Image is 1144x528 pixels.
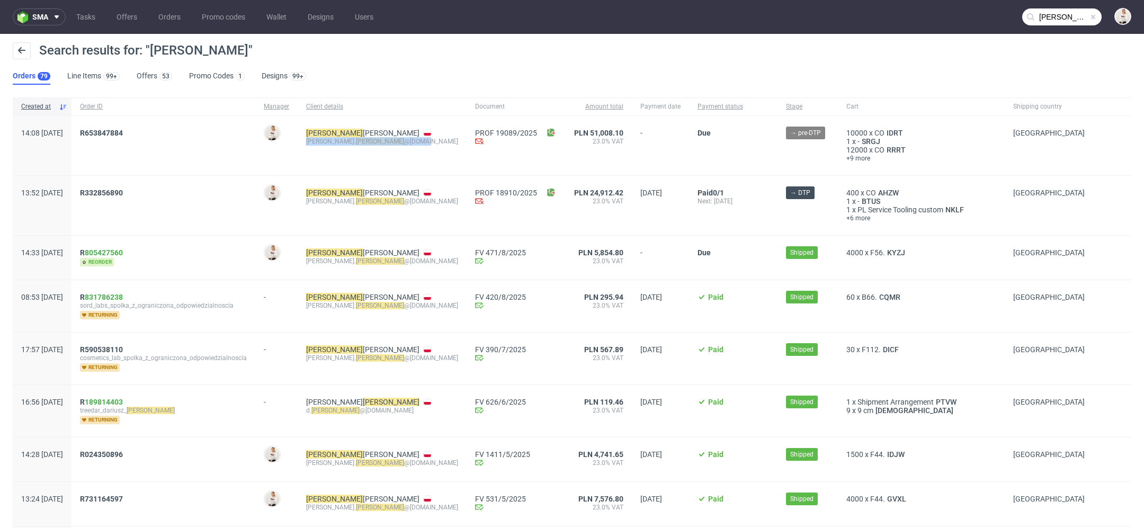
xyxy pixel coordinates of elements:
[881,345,901,354] a: DICF
[574,354,623,362] span: 23.0% VAT
[152,8,187,25] a: Orders
[574,459,623,467] span: 23.0% VAT
[862,345,881,354] span: F112.
[698,248,711,257] span: Due
[475,102,557,111] span: Document
[790,494,814,504] span: Shipped
[265,245,280,260] img: Mari Fok
[846,205,851,214] span: 1
[306,495,419,503] a: [PERSON_NAME][PERSON_NAME]
[306,137,458,146] div: [PERSON_NAME]. @[DOMAIN_NAME]
[85,248,123,257] a: 805427560
[640,495,662,503] span: [DATE]
[475,189,544,197] a: PROF 18910/2025
[640,102,681,111] span: Payment date
[860,137,882,146] a: SRGJ
[356,198,404,205] mark: [PERSON_NAME]
[698,189,713,197] span: Paid
[790,292,814,302] span: Shipped
[846,495,996,503] div: x
[127,407,175,414] mark: [PERSON_NAME]
[32,13,48,21] span: sma
[80,398,123,406] span: R
[363,398,419,406] mark: [PERSON_NAME]
[110,8,144,25] a: Offers
[80,293,123,301] span: R
[262,68,306,85] a: Designs99+
[846,205,996,214] div: x
[80,450,125,459] a: R024350896
[713,189,724,197] span: 0/1
[21,129,63,137] span: 14:08 [DATE]
[885,450,907,459] span: IDJW
[846,137,996,146] div: x
[640,189,662,197] span: [DATE]
[306,354,458,362] div: [PERSON_NAME]. @[DOMAIN_NAME]
[80,311,120,319] span: returning
[860,197,882,205] a: BTUS
[1115,9,1130,24] img: Mari Fok
[306,406,458,415] div: d. @[DOMAIN_NAME]
[306,189,419,197] a: [PERSON_NAME][PERSON_NAME]
[857,137,860,146] span: -
[306,293,363,301] mark: [PERSON_NAME]
[885,248,907,257] span: KYZJ
[574,406,623,415] span: 23.0% VAT
[306,293,419,301] a: [PERSON_NAME][PERSON_NAME]
[80,450,123,459] span: R024350896
[21,495,63,503] span: 13:24 [DATE]
[1013,495,1085,503] span: [GEOGRAPHIC_DATA]
[80,258,114,266] span: reorder
[264,393,289,406] div: -
[578,450,623,459] span: PLN 4,741.65
[306,398,419,406] a: [PERSON_NAME][PERSON_NAME]
[80,189,125,197] a: R332856890
[857,205,943,214] span: PL Service Tooling custom
[80,189,123,197] span: R332856890
[189,68,245,85] a: Promo Codes1
[306,459,458,467] div: [PERSON_NAME]. @[DOMAIN_NAME]
[846,189,859,197] span: 400
[306,503,458,512] div: [PERSON_NAME]. @[DOMAIN_NAME]
[846,214,996,222] a: +6 more
[85,398,123,406] a: 189814403
[306,495,363,503] mark: [PERSON_NAME]
[21,102,55,111] span: Created at
[846,345,996,354] div: x
[265,491,280,506] img: Mari Fok
[934,398,959,406] span: PTVW
[1013,345,1085,354] span: [GEOGRAPHIC_DATA]
[846,248,863,257] span: 4000
[1013,450,1085,459] span: [GEOGRAPHIC_DATA]
[846,189,996,197] div: x
[640,398,662,406] span: [DATE]
[857,197,860,205] span: -
[846,146,868,154] span: 12000
[1013,398,1085,406] span: [GEOGRAPHIC_DATA]
[846,495,863,503] span: 4000
[574,102,623,111] span: Amount total
[574,197,623,205] span: 23.0% VAT
[21,189,63,197] span: 13:52 [DATE]
[876,189,901,197] span: AHZW
[846,293,996,301] div: x
[80,406,247,415] span: treedar_dariusz_
[306,189,363,197] mark: [PERSON_NAME]
[862,293,877,301] span: B66.
[846,406,851,415] span: 9
[264,102,289,111] span: Manager
[698,198,714,205] span: Next:
[640,129,681,163] span: -
[80,354,247,362] span: cosmetics_lab_spolka_z_ograniczona_odpowiedzialnoscia
[877,293,902,301] a: CQMR
[306,450,363,459] mark: [PERSON_NAME]
[846,345,855,354] span: 30
[574,257,623,265] span: 23.0% VAT
[306,345,363,354] mark: [PERSON_NAME]
[80,248,123,257] span: R
[584,398,623,406] span: PLN 119.46
[846,154,996,163] span: +9 more
[475,129,544,137] a: PROF 19089/2025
